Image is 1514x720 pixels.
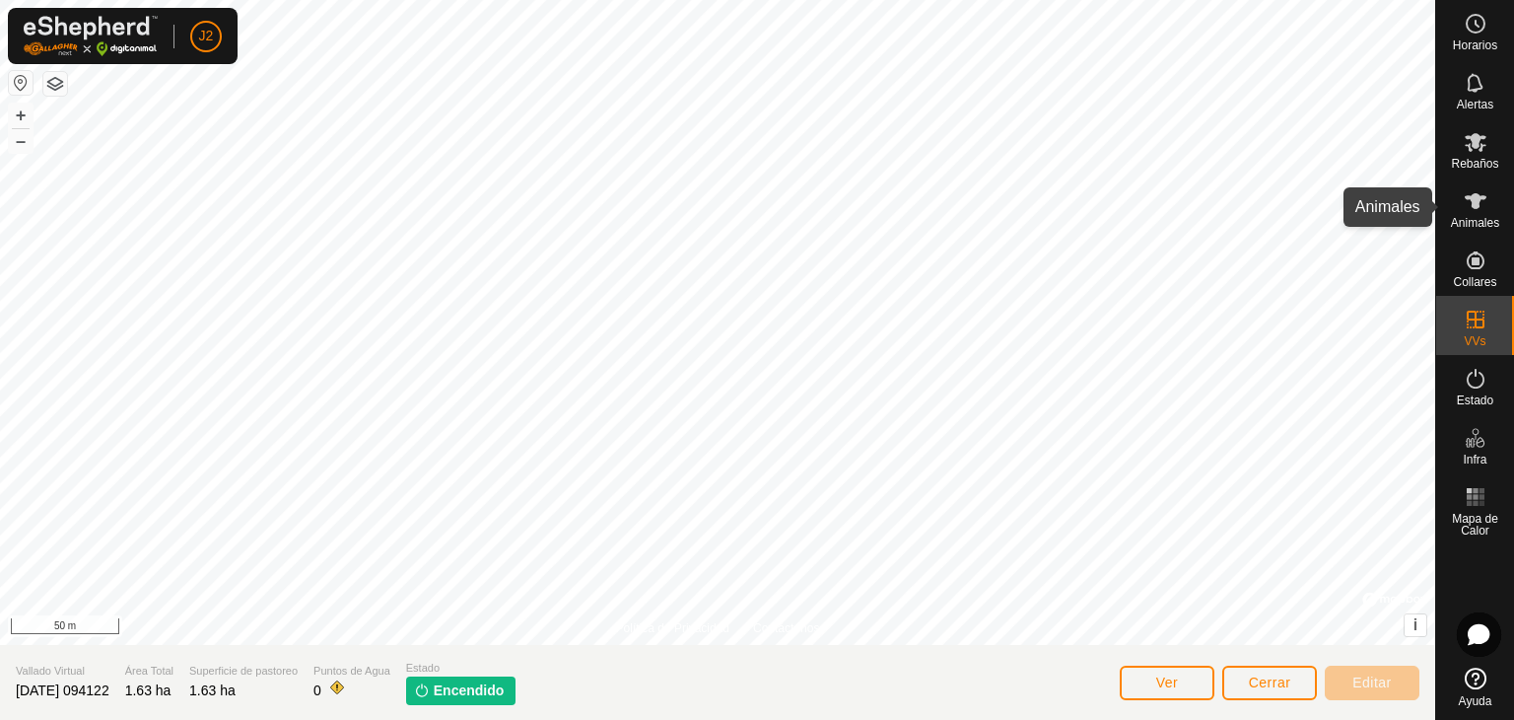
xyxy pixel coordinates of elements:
[1459,695,1492,707] span: Ayuda
[24,16,158,56] img: Logo Gallagher
[434,681,505,701] span: Encendido
[189,663,298,680] span: Superficie de pastoreo
[753,619,819,637] a: Contáctenos
[9,104,33,127] button: +
[125,683,172,698] span: 1.63 ha
[189,683,236,698] span: 1.63 ha
[1413,616,1417,633] span: i
[1453,276,1496,288] span: Collares
[16,663,109,680] span: Vallado Virtual
[616,619,729,637] a: Política de Privacidad
[313,663,390,680] span: Puntos de Agua
[1249,675,1291,690] span: Cerrar
[1463,454,1486,466] span: Infra
[1451,217,1499,229] span: Animales
[1436,660,1514,715] a: Ayuda
[1120,666,1214,700] button: Ver
[313,683,321,698] span: 0
[43,72,67,96] button: Capas del Mapa
[1222,666,1317,700] button: Cerrar
[1453,39,1497,51] span: Horarios
[1457,99,1493,110] span: Alertas
[406,660,516,677] span: Estado
[9,71,33,95] button: Restablecer Mapa
[1325,666,1419,700] button: Editar
[1352,675,1392,690] span: Editar
[16,683,109,698] span: [DATE] 094122
[9,129,33,153] button: –
[1451,158,1498,170] span: Rebaños
[125,663,173,680] span: Área Total
[414,683,430,698] img: encender
[199,26,214,46] span: J2
[1464,335,1485,347] span: VVs
[1156,675,1179,690] span: Ver
[1457,395,1493,406] span: Estado
[1405,614,1426,636] button: i
[1441,513,1509,537] span: Mapa de Calor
